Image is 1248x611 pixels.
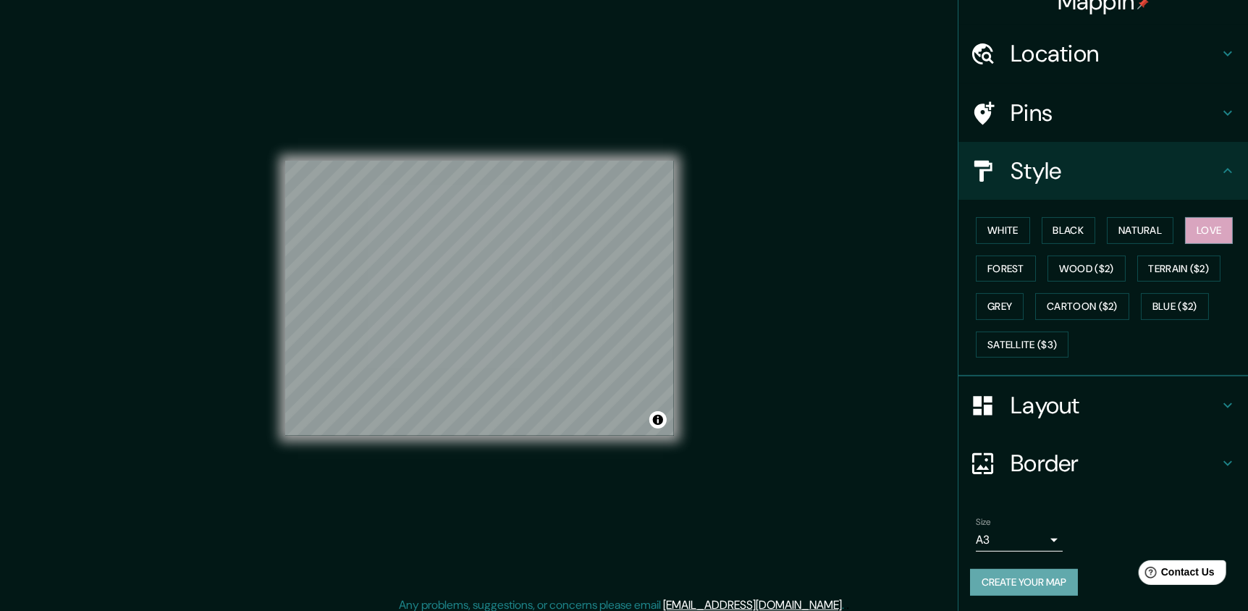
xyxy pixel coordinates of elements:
button: Blue ($2) [1141,293,1209,320]
label: Size [976,516,991,528]
button: Toggle attribution [649,411,667,429]
h4: Pins [1011,98,1219,127]
div: Location [958,25,1248,83]
button: Grey [976,293,1024,320]
button: White [976,217,1030,244]
canvas: Map [285,161,674,436]
button: Natural [1107,217,1173,244]
div: Layout [958,376,1248,434]
button: Cartoon ($2) [1035,293,1129,320]
button: Satellite ($3) [976,332,1068,358]
h4: Style [1011,156,1219,185]
button: Black [1042,217,1096,244]
button: Forest [976,256,1036,282]
h4: Layout [1011,391,1219,420]
button: Love [1185,217,1233,244]
button: Wood ($2) [1047,256,1126,282]
div: A3 [976,528,1063,552]
div: Style [958,142,1248,200]
h4: Border [1011,449,1219,478]
div: Pins [958,84,1248,142]
iframe: Help widget launcher [1119,555,1232,595]
div: Border [958,434,1248,492]
h4: Location [1011,39,1219,68]
button: Create your map [970,569,1078,596]
button: Terrain ($2) [1137,256,1221,282]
